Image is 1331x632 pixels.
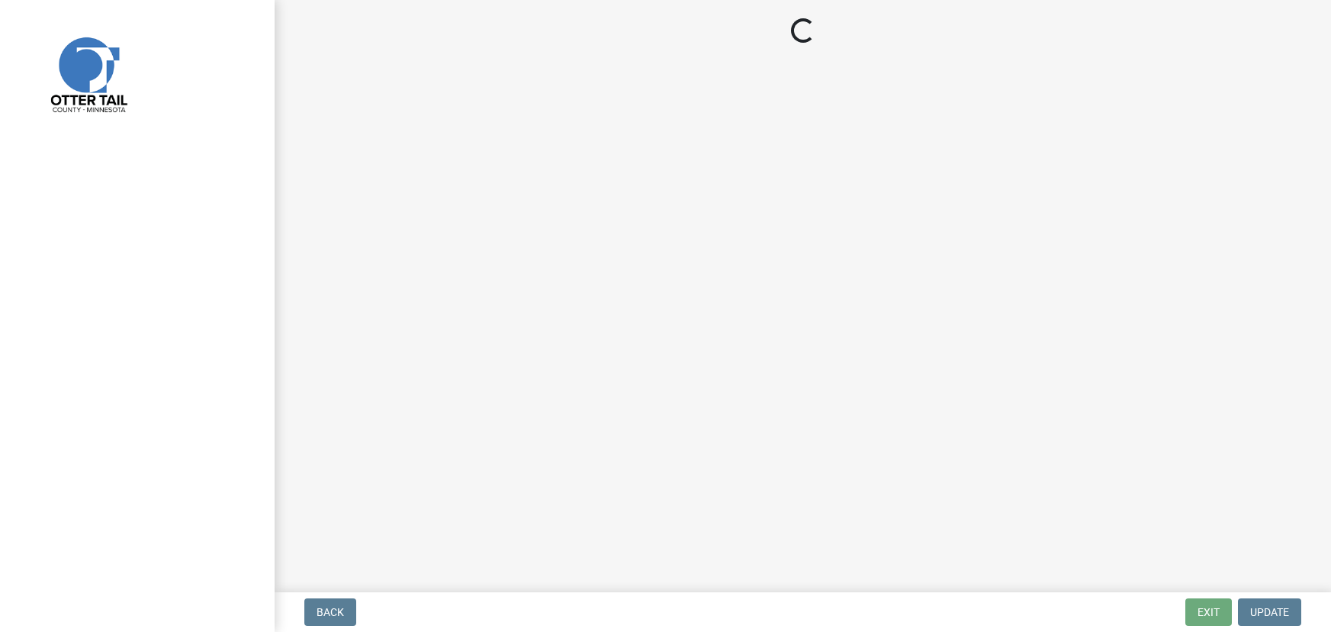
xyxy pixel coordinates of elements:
span: Update [1250,606,1289,618]
span: Back [317,606,344,618]
button: Back [304,598,356,626]
img: Otter Tail County, Minnesota [31,16,145,131]
button: Update [1238,598,1301,626]
button: Exit [1185,598,1232,626]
